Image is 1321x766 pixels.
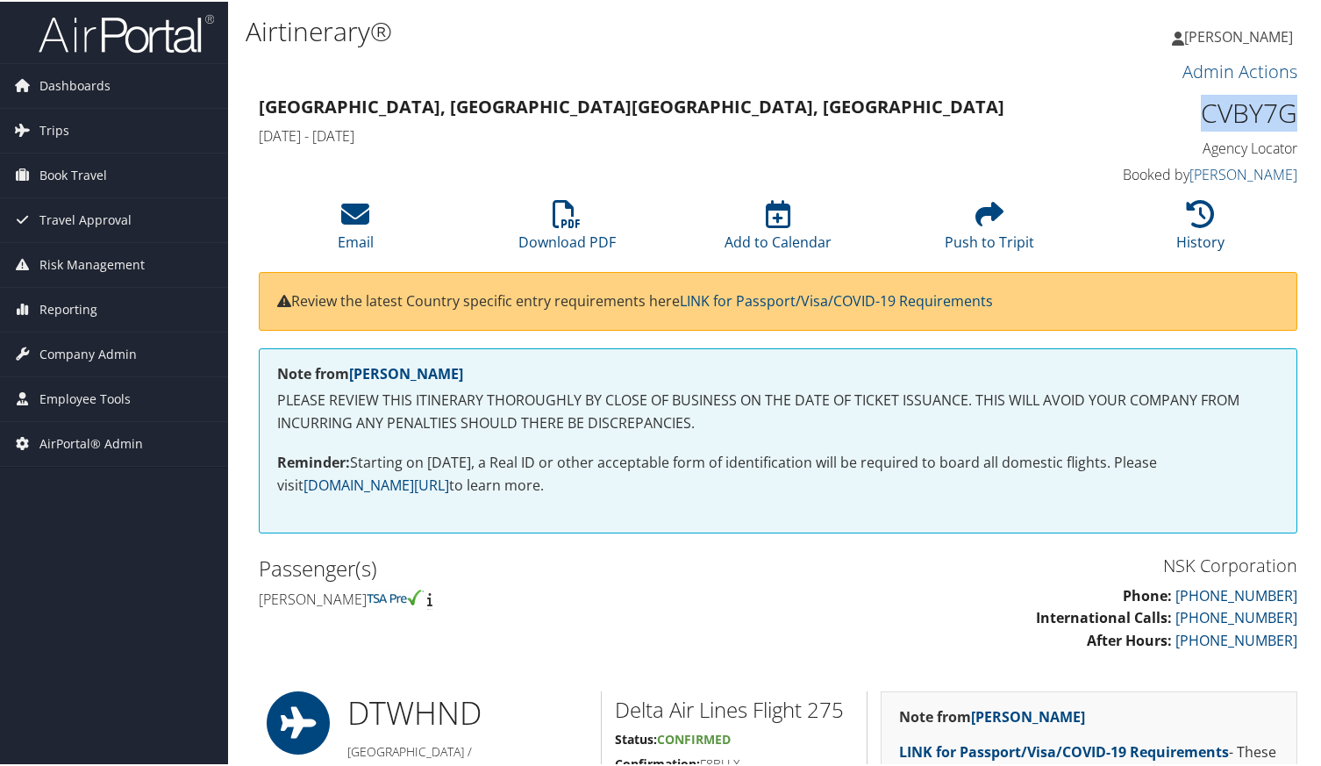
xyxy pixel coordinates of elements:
[277,362,463,382] strong: Note from
[39,11,214,53] img: airportal-logo.png
[1058,137,1298,156] h4: Agency Locator
[259,125,1032,144] h4: [DATE] - [DATE]
[39,62,111,106] span: Dashboards
[367,588,424,604] img: tsa-precheck.png
[1184,25,1293,45] span: [PERSON_NAME]
[945,208,1034,250] a: Push to Tripit
[338,208,374,250] a: Email
[277,289,1279,311] p: Review the latest Country specific entry requirements here
[1087,629,1172,648] strong: After Hours:
[347,690,588,734] h1: DTW HND
[1058,93,1298,130] h1: CVBY7G
[518,208,616,250] a: Download PDF
[1036,606,1172,626] strong: International Calls:
[899,741,1229,760] a: LINK for Passport/Visa/COVID-19 Requirements
[39,331,137,375] span: Company Admin
[1176,208,1225,250] a: History
[1182,58,1297,82] a: Admin Actions
[39,107,69,151] span: Trips
[1175,606,1297,626] a: [PHONE_NUMBER]
[657,729,731,746] span: Confirmed
[39,152,107,196] span: Book Travel
[791,552,1297,576] h3: NSK Corporation
[1175,629,1297,648] a: [PHONE_NUMBER]
[259,552,765,582] h2: Passenger(s)
[39,376,131,419] span: Employee Tools
[277,450,1279,495] p: Starting on [DATE], a Real ID or other acceptable form of identification will be required to boar...
[277,388,1279,433] p: PLEASE REVIEW THIS ITINERARY THOROUGHLY BY CLOSE OF BUSINESS ON THE DATE OF TICKET ISSUANCE. THIS...
[1172,9,1310,61] a: [PERSON_NAME]
[39,420,143,464] span: AirPortal® Admin
[725,208,832,250] a: Add to Calendar
[349,362,463,382] a: [PERSON_NAME]
[259,93,1004,117] strong: [GEOGRAPHIC_DATA], [GEOGRAPHIC_DATA] [GEOGRAPHIC_DATA], [GEOGRAPHIC_DATA]
[39,197,132,240] span: Travel Approval
[1175,584,1297,604] a: [PHONE_NUMBER]
[615,729,657,746] strong: Status:
[971,705,1085,725] a: [PERSON_NAME]
[39,241,145,285] span: Risk Management
[1058,163,1298,183] h4: Booked by
[1189,163,1297,183] a: [PERSON_NAME]
[259,588,765,607] h4: [PERSON_NAME]
[899,705,1085,725] strong: Note from
[246,11,955,48] h1: Airtinerary®
[615,693,854,723] h2: Delta Air Lines Flight 275
[303,474,449,493] a: [DOMAIN_NAME][URL]
[1123,584,1172,604] strong: Phone:
[277,451,350,470] strong: Reminder:
[680,290,993,309] a: LINK for Passport/Visa/COVID-19 Requirements
[39,286,97,330] span: Reporting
